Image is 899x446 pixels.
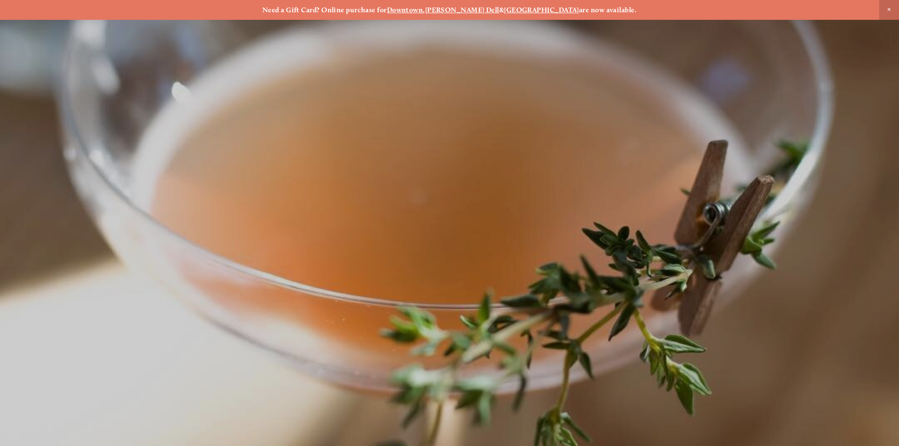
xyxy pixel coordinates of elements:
strong: , [423,6,425,14]
a: [PERSON_NAME] Dell [425,6,499,14]
strong: Need a Gift Card? Online purchase for [262,6,387,14]
strong: & [499,6,504,14]
a: [GEOGRAPHIC_DATA] [504,6,579,14]
a: Downtown [387,6,423,14]
strong: are now available. [579,6,637,14]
